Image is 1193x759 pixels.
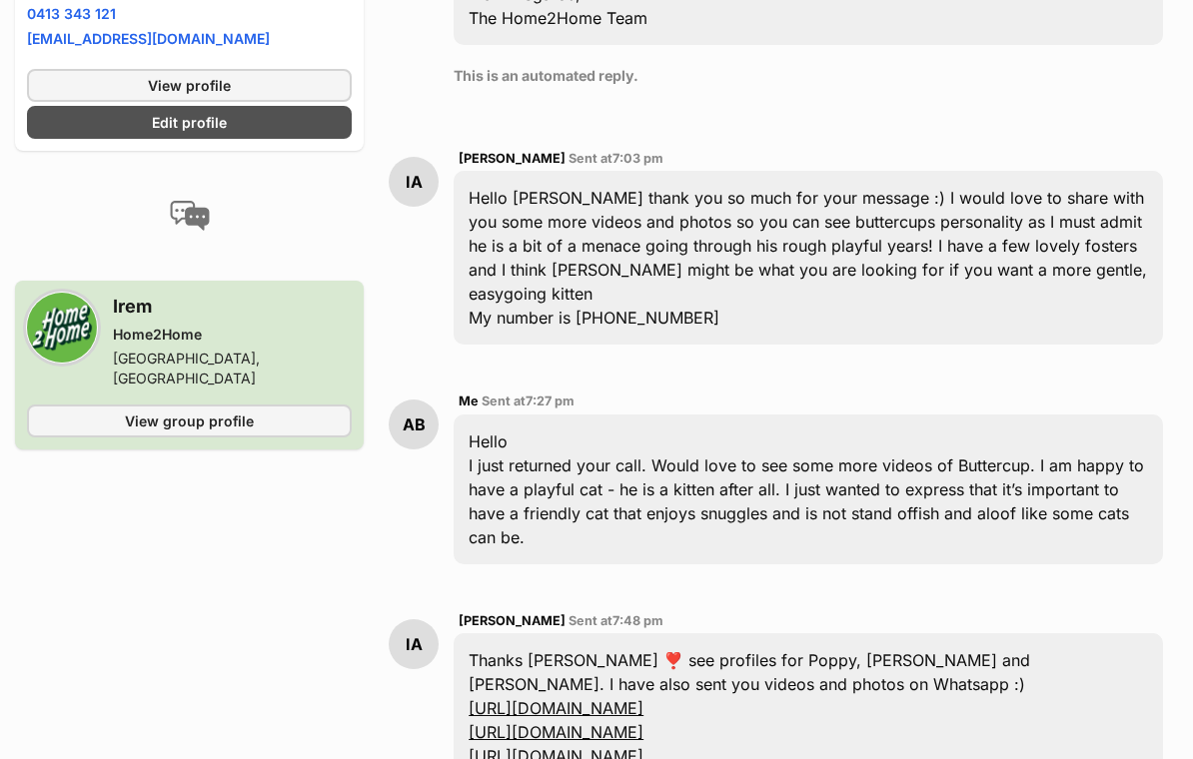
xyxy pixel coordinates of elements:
[27,30,270,47] a: [EMAIL_ADDRESS][DOMAIN_NAME]
[152,112,227,133] span: Edit profile
[612,151,663,166] span: 7:03 pm
[125,410,254,431] span: View group profile
[459,151,566,166] span: [PERSON_NAME]
[454,171,1163,345] div: Hello [PERSON_NAME] thank you so much for your message :) I would love to share with you some mor...
[569,151,663,166] span: Sent at
[27,69,352,102] a: View profile
[27,293,97,363] img: Home2Home profile pic
[454,414,1163,564] div: Hello I just returned your call. Would love to see some more videos of Buttercup. I am happy to h...
[526,393,575,408] span: 7:27 pm
[569,613,663,628] span: Sent at
[113,349,352,388] div: [GEOGRAPHIC_DATA], [GEOGRAPHIC_DATA]
[454,65,1163,86] p: This is an automated reply.
[113,293,352,321] h3: Irem
[113,325,352,345] div: Home2Home
[27,5,116,22] a: 0413 343 121
[459,613,566,628] span: [PERSON_NAME]
[170,201,210,231] img: conversation-icon-4a6f8262b818ee0b60e3300018af0b2d0b884aa5de6e9bcb8d3d4eeb1a70a7c4.svg
[469,698,643,718] a: [URL][DOMAIN_NAME]
[389,399,439,449] div: AB
[612,613,663,628] span: 7:48 pm
[459,393,479,408] span: Me
[27,404,352,437] a: View group profile
[469,722,643,742] a: [URL][DOMAIN_NAME]
[27,106,352,139] a: Edit profile
[389,619,439,669] div: IA
[148,75,231,96] span: View profile
[389,157,439,207] div: IA
[482,393,575,408] span: Sent at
